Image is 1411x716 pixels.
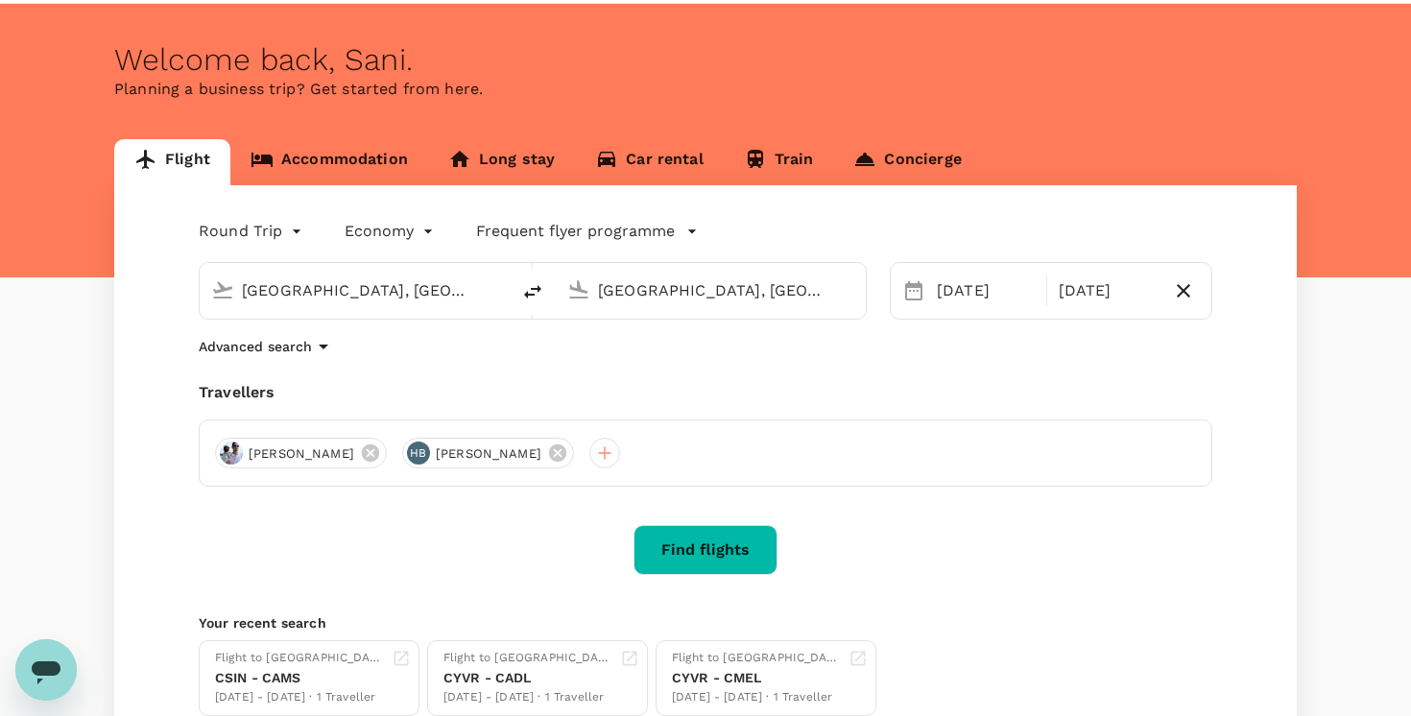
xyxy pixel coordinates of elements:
[230,139,428,185] a: Accommodation
[114,42,1297,78] div: Welcome back , Sani .
[724,139,834,185] a: Train
[345,216,438,247] div: Economy
[215,649,384,668] div: Flight to [GEOGRAPHIC_DATA]
[215,668,384,688] div: CSIN - CAMS
[428,139,575,185] a: Long stay
[199,613,1212,632] p: Your recent search
[672,688,841,707] div: [DATE] - [DATE] · 1 Traveller
[215,688,384,707] div: [DATE] - [DATE] · 1 Traveller
[199,381,1212,404] div: Travellers
[929,272,1042,310] div: [DATE]
[114,139,230,185] a: Flight
[199,216,306,247] div: Round Trip
[237,444,366,464] span: [PERSON_NAME]
[1051,272,1164,310] div: [DATE]
[402,438,574,468] div: HB[PERSON_NAME]
[833,139,981,185] a: Concierge
[242,275,469,305] input: Depart from
[672,668,841,688] div: CYVR - CMEL
[575,139,724,185] a: Car rental
[199,335,335,358] button: Advanced search
[443,649,612,668] div: Flight to [GEOGRAPHIC_DATA]
[215,438,387,468] div: [PERSON_NAME]
[15,639,77,701] iframe: Button to launch messaging window
[220,442,243,465] img: avatar-6695f0dd85a4d.png
[510,269,556,315] button: delete
[496,288,500,292] button: Open
[476,220,698,243] button: Frequent flyer programme
[852,288,856,292] button: Open
[634,525,777,575] button: Find flights
[672,649,841,668] div: Flight to [GEOGRAPHIC_DATA]
[424,444,553,464] span: [PERSON_NAME]
[443,688,612,707] div: [DATE] - [DATE] · 1 Traveller
[407,442,430,465] div: HB
[598,275,825,305] input: Going to
[114,78,1297,101] p: Planning a business trip? Get started from here.
[199,337,312,356] p: Advanced search
[476,220,675,243] p: Frequent flyer programme
[443,668,612,688] div: CYVR - CADL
